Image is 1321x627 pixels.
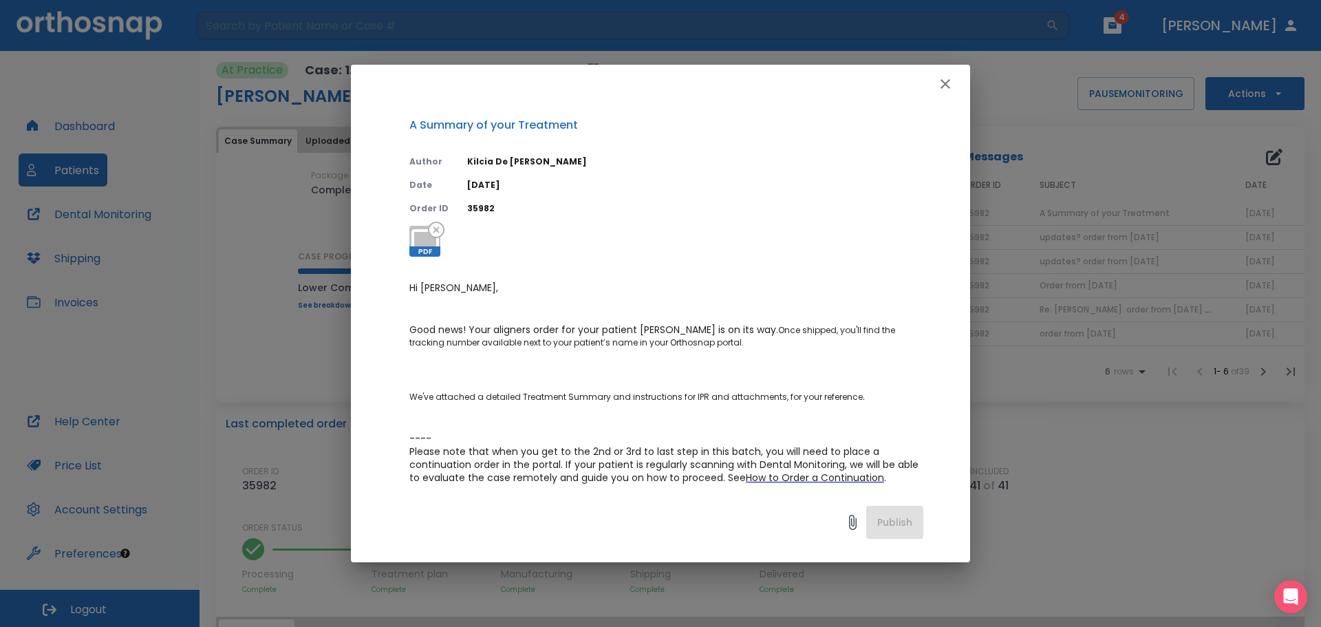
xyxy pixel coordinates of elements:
[409,281,498,295] span: Hi [PERSON_NAME],
[1274,580,1307,613] div: Open Intercom Messenger
[409,432,921,485] span: ---- Please note that when you get to the 2nd or 3rd to last step in this batch, you will need to...
[409,179,451,191] p: Date
[409,378,923,403] p: We've attached a detailed Treatment Summary and instructions for IPR and attachments, for your re...
[409,323,778,337] span: Good news! Your aligners order for your patient [PERSON_NAME] is on its way.
[409,246,440,257] span: PDF
[746,471,884,485] span: How to Order a Continuation
[409,117,923,134] p: A Summary of your Treatment
[467,202,923,215] p: 35982
[746,472,884,484] a: How to Order a Continuation
[409,323,923,349] p: Once shipped, you'll find the tracking number available next to your patient’s name in your Ortho...
[884,471,886,485] span: .
[467,179,923,191] p: [DATE]
[863,390,865,403] span: .
[409,202,451,215] p: Order ID
[467,156,923,168] p: Kilcia De [PERSON_NAME]
[409,156,451,168] p: Author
